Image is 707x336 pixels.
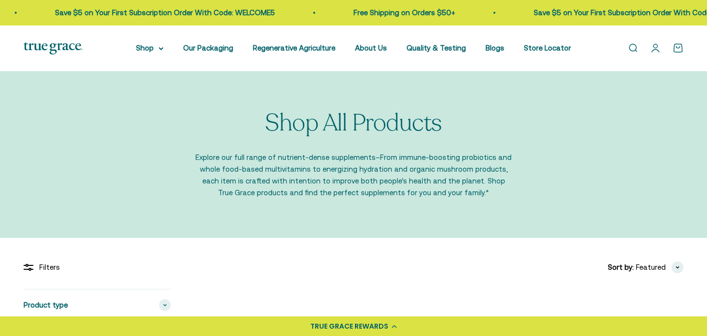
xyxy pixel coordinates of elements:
a: Our Packaging [183,44,233,52]
a: Regenerative Agriculture [253,44,335,52]
button: Featured [636,261,683,273]
div: Filters [24,261,171,273]
summary: Shop [136,42,163,54]
a: Blogs [486,44,504,52]
p: Explore our full range of nutrient-dense supplements–From immune-boosting probiotics and whole fo... [194,152,513,199]
a: Free Shipping on Orders $50+ [349,8,451,17]
a: Quality & Testing [407,44,466,52]
div: TRUE GRACE REWARDS [310,321,388,332]
summary: Product type [24,289,171,321]
span: Featured [636,261,666,273]
a: About Us [355,44,387,52]
span: Product type [24,299,68,311]
span: Sort by: [608,261,634,273]
a: Store Locator [524,44,571,52]
p: Save $5 on Your First Subscription Order With Code: WELCOME5 [51,7,271,19]
p: Shop All Products [265,110,442,136]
